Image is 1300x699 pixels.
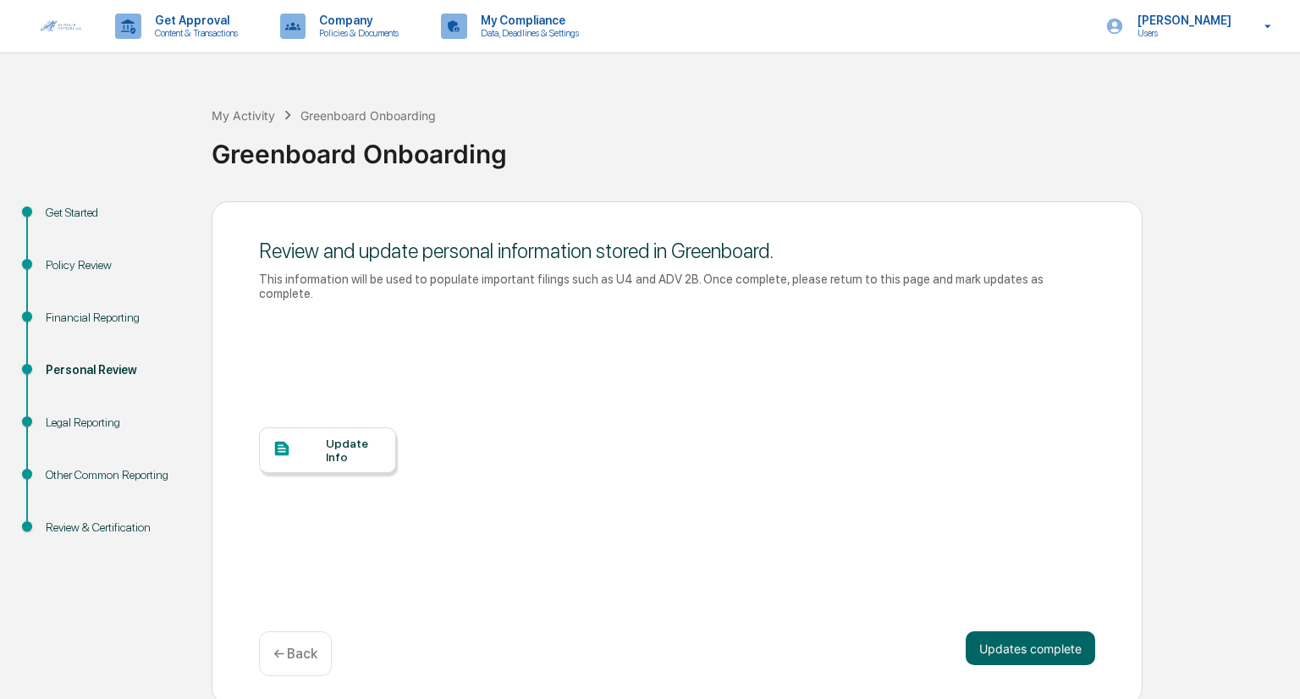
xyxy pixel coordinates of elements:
[41,20,81,32] img: logo
[306,27,407,39] p: Policies & Documents
[141,14,246,27] p: Get Approval
[46,361,185,379] div: Personal Review
[46,309,185,327] div: Financial Reporting
[259,239,1095,263] div: Review and update personal information stored in Greenboard.
[46,414,185,432] div: Legal Reporting
[141,27,246,39] p: Content & Transactions
[46,204,185,222] div: Get Started
[273,646,317,662] p: ← Back
[212,108,275,123] div: My Activity
[46,519,185,537] div: Review & Certification
[326,437,383,464] div: Update Info
[306,14,407,27] p: Company
[259,272,1095,300] div: This information will be used to populate important filings such as U4 and ADV 2B. Once complete,...
[300,108,436,123] div: Greenboard Onboarding
[212,125,1292,169] div: Greenboard Onboarding
[1124,14,1240,27] p: [PERSON_NAME]
[467,14,587,27] p: My Compliance
[1124,27,1240,39] p: Users
[46,256,185,274] div: Policy Review
[467,27,587,39] p: Data, Deadlines & Settings
[966,631,1095,665] button: Updates complete
[46,466,185,484] div: Other Common Reporting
